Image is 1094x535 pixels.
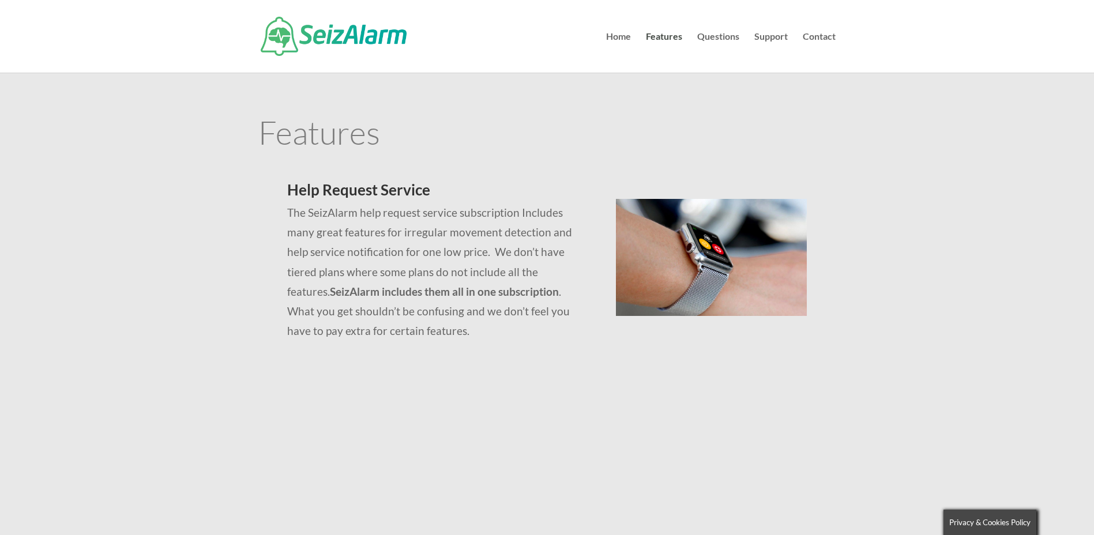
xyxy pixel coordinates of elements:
[697,32,739,73] a: Questions
[949,518,1031,527] span: Privacy & Cookies Policy
[646,32,682,73] a: Features
[287,203,588,341] p: The SeizAlarm help request service subscription Includes many great features for irregular moveme...
[261,17,407,56] img: SeizAlarm
[330,285,559,298] strong: SeizAlarm includes them all in one subscription
[606,32,631,73] a: Home
[991,490,1081,522] iframe: Help widget launcher
[754,32,788,73] a: Support
[258,116,836,154] h1: Features
[287,182,588,203] h2: Help Request Service
[616,199,807,316] img: seizalarm-on-wrist
[803,32,836,73] a: Contact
